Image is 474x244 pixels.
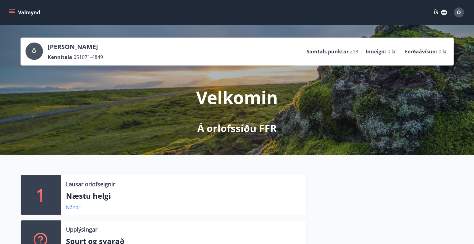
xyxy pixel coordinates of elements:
button: menu [7,7,43,18]
button: Ö [452,5,467,20]
p: [PERSON_NAME] [48,43,103,51]
p: Samtals punktar [307,48,349,55]
p: Á orlofssíðu FFR [197,121,277,135]
p: Ferðaávísun : [405,48,438,55]
span: 213 [350,48,359,55]
p: Upplýsingar [66,225,98,233]
span: 0 kr. [388,48,398,55]
span: Ö [457,9,461,16]
span: Ö [32,48,36,55]
a: Nánar [66,204,81,211]
p: Velkomin [196,85,278,109]
p: Næstu helgi [66,191,302,201]
p: 1 [36,183,46,207]
span: 0 kr. [439,48,449,55]
button: ÍS [430,7,450,18]
span: 051071-4849 [74,54,103,61]
p: Kennitala [48,54,73,61]
p: Lausar orlofseignir [66,180,115,188]
p: Inneign : [366,48,387,55]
